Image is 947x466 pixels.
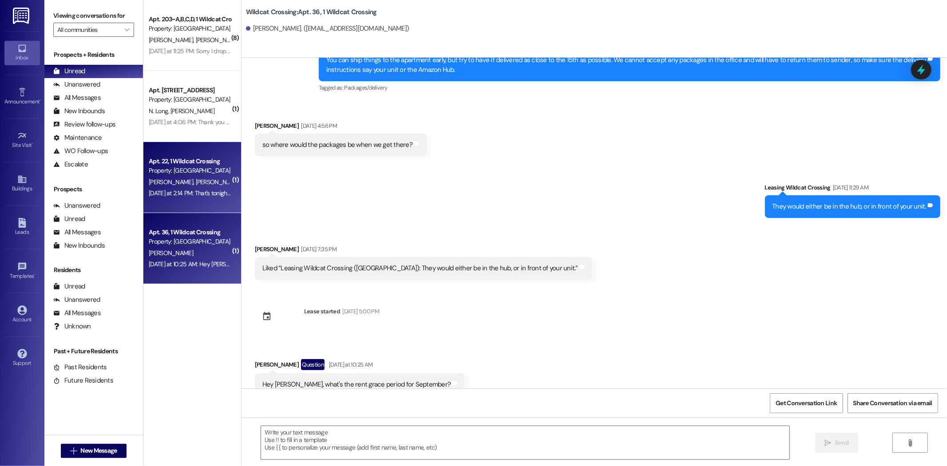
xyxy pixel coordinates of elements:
[149,260,373,268] div: [DATE] at 10:25 AM: Hey [PERSON_NAME], what's the rent grace period for September?
[149,36,196,44] span: [PERSON_NAME]
[262,140,412,150] div: so where would the packages be when we get there?
[149,228,231,237] div: Apt. 36, 1 Wildcat Crossing
[835,438,848,447] span: Send
[299,121,337,130] div: [DATE] 4:56 PM
[262,380,451,389] div: Hey [PERSON_NAME], what's the rent grace period for September?
[255,121,427,134] div: [PERSON_NAME]
[4,41,40,65] a: Inbox
[53,376,113,385] div: Future Residents
[319,81,940,94] div: Tagged as:
[4,172,40,196] a: Buildings
[44,185,143,194] div: Prospects
[53,308,101,318] div: All Messages
[149,178,196,186] span: [PERSON_NAME]
[170,107,214,115] span: [PERSON_NAME]
[44,265,143,275] div: Residents
[776,399,837,408] span: Get Conversation Link
[149,118,380,126] div: [DATE] at 4:06 PM: Thank you so much for the birthday card. That means a lot! Thank you!
[34,272,36,278] span: •
[80,446,117,455] span: New Message
[44,347,143,356] div: Past + Future Residents
[32,141,33,147] span: •
[345,84,388,91] span: Packages/delivery
[4,303,40,327] a: Account
[53,201,100,210] div: Unanswered
[53,146,108,156] div: WO Follow-ups
[304,307,341,316] div: Lease started
[327,360,372,369] div: [DATE] at 10:25 AM
[4,215,40,239] a: Leads
[53,322,91,331] div: Unknown
[195,178,240,186] span: [PERSON_NAME]
[773,202,927,211] div: They would either be in the hub, or in front of your unit.
[57,23,120,37] input: All communities
[4,128,40,152] a: Site Visit •
[149,189,235,197] div: [DATE] at 2:14 PM: That's tonight??
[149,86,231,95] div: Apt. [STREET_ADDRESS]
[149,24,231,33] div: Property: [GEOGRAPHIC_DATA]
[53,295,100,304] div: Unanswered
[255,359,465,373] div: [PERSON_NAME]
[53,93,101,103] div: All Messages
[4,346,40,370] a: Support
[124,26,129,33] i: 
[853,399,932,408] span: Share Conversation via email
[53,363,107,372] div: Past Residents
[824,439,831,446] i: 
[53,80,100,89] div: Unanswered
[246,8,377,17] b: Wildcat Crossing: Apt. 36, 1 Wildcat Crossing
[40,97,41,103] span: •
[53,120,115,129] div: Review follow-ups
[61,444,127,458] button: New Message
[149,107,170,115] span: N. Long
[848,393,938,413] button: Share Conversation via email
[255,245,592,257] div: [PERSON_NAME]
[195,36,242,44] span: [PERSON_NAME]
[53,133,102,142] div: Maintenance
[815,433,858,453] button: Send
[149,249,193,257] span: [PERSON_NAME]
[770,393,843,413] button: Get Conversation Link
[44,50,143,59] div: Prospects + Residents
[907,439,913,446] i: 
[246,24,409,33] div: [PERSON_NAME]. ([EMAIL_ADDRESS][DOMAIN_NAME])
[149,157,231,166] div: Apt. 22, 1 Wildcat Crossing
[326,55,926,75] div: You can ship things to the apartment early, but try to have it delivered as close to the 15th as ...
[149,95,231,104] div: Property: [GEOGRAPHIC_DATA]
[831,183,868,192] div: [DATE] 11:29 AM
[299,245,337,254] div: [DATE] 7:35 PM
[262,264,578,273] div: Liked “Leasing Wildcat Crossing ([GEOGRAPHIC_DATA]): They would either be in the hub, or in front...
[149,237,231,246] div: Property: [GEOGRAPHIC_DATA]
[53,67,85,76] div: Unread
[53,228,101,237] div: All Messages
[149,15,231,24] div: Apt. 203~A,B,C,D, 1 Wildcat Crossing
[53,160,88,169] div: Escalate
[149,47,412,55] div: [DATE] at 11:25 PM: Sorry I dropped off [PERSON_NAME] and [PERSON_NAME] I just locked the door 😭
[13,8,31,24] img: ResiDesk Logo
[70,447,77,454] i: 
[765,183,941,195] div: Leasing Wildcat Crossing
[53,107,105,116] div: New Inbounds
[53,9,134,23] label: Viewing conversations for
[149,166,231,175] div: Property: [GEOGRAPHIC_DATA]
[301,359,325,370] div: Question
[53,282,85,291] div: Unread
[53,241,105,250] div: New Inbounds
[340,307,379,316] div: [DATE] 5:00 PM
[4,259,40,283] a: Templates •
[53,214,85,224] div: Unread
